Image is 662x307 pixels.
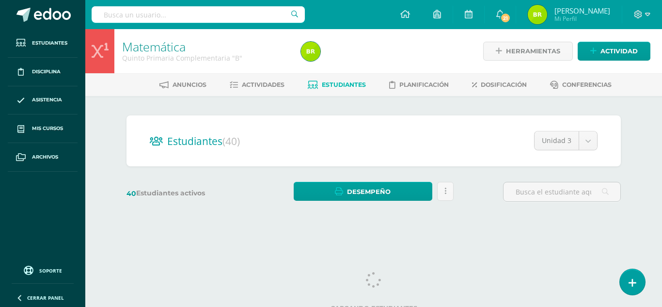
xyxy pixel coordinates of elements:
[122,40,289,53] h1: Matemática
[159,77,206,93] a: Anuncios
[222,134,240,148] span: (40)
[389,77,449,93] a: Planificación
[32,96,62,104] span: Asistencia
[347,183,391,201] span: Desempeño
[399,81,449,88] span: Planificación
[472,77,527,93] a: Dosificación
[8,114,78,143] a: Mis cursos
[294,182,432,201] a: Desempeño
[535,131,597,150] a: Unidad 3
[578,42,650,61] a: Actividad
[167,134,240,148] span: Estudiantes
[308,77,366,93] a: Estudiantes
[32,125,63,132] span: Mis cursos
[554,15,610,23] span: Mi Perfil
[562,81,612,88] span: Conferencias
[301,42,320,61] img: 31b9b394d06e39e7186534e32953773e.png
[481,81,527,88] span: Dosificación
[8,58,78,86] a: Disciplina
[550,77,612,93] a: Conferencias
[39,267,62,274] span: Soporte
[8,29,78,58] a: Estudiantes
[173,81,206,88] span: Anuncios
[32,153,58,161] span: Archivos
[242,81,284,88] span: Actividades
[500,13,511,23] span: 21
[12,263,74,276] a: Soporte
[126,189,244,198] label: Estudiantes activos
[126,189,136,198] span: 40
[8,143,78,172] a: Archivos
[27,294,64,301] span: Cerrar panel
[483,42,573,61] a: Herramientas
[322,81,366,88] span: Estudiantes
[600,42,638,60] span: Actividad
[32,39,67,47] span: Estudiantes
[554,6,610,16] span: [PERSON_NAME]
[504,182,620,201] input: Busca el estudiante aquí...
[122,38,186,55] a: Matemática
[32,68,61,76] span: Disciplina
[542,131,571,150] span: Unidad 3
[92,6,305,23] input: Busca un usuario...
[8,86,78,115] a: Asistencia
[230,77,284,93] a: Actividades
[528,5,547,24] img: 31b9b394d06e39e7186534e32953773e.png
[122,53,289,63] div: Quinto Primaria Complementaria 'B'
[506,42,560,60] span: Herramientas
